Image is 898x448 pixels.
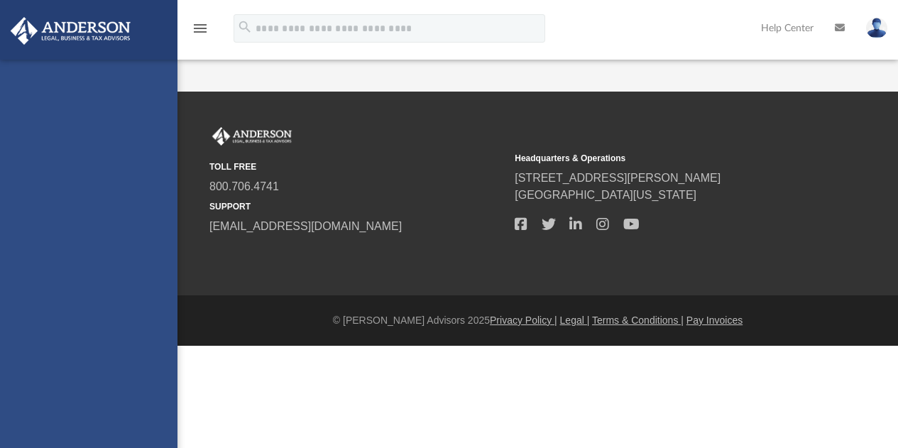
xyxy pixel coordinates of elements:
a: menu [192,27,209,37]
a: Pay Invoices [686,315,743,326]
img: Anderson Advisors Platinum Portal [209,127,295,146]
a: 800.706.4741 [209,180,279,192]
a: Legal | [560,315,590,326]
small: SUPPORT [209,200,505,213]
i: search [237,19,253,35]
i: menu [192,20,209,37]
img: User Pic [866,18,887,38]
a: [STREET_ADDRESS][PERSON_NAME] [515,172,721,184]
a: [GEOGRAPHIC_DATA][US_STATE] [515,189,696,201]
a: Terms & Conditions | [592,315,684,326]
img: Anderson Advisors Platinum Portal [6,17,135,45]
a: [EMAIL_ADDRESS][DOMAIN_NAME] [209,220,402,232]
div: © [PERSON_NAME] Advisors 2025 [177,313,898,328]
small: Headquarters & Operations [515,152,810,165]
a: Privacy Policy | [490,315,557,326]
small: TOLL FREE [209,160,505,173]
